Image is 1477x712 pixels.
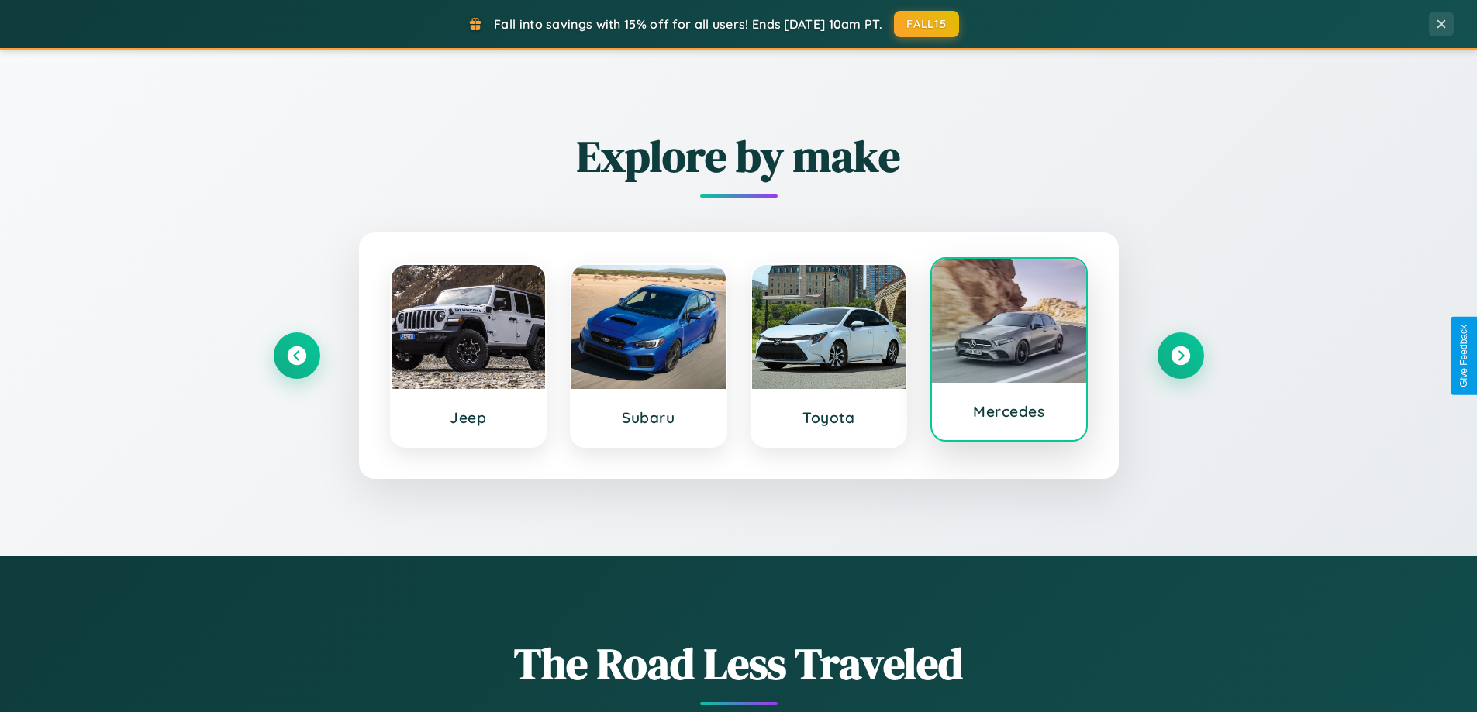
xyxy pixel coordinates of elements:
[274,634,1204,693] h1: The Road Less Traveled
[894,11,959,37] button: FALL15
[494,16,882,32] span: Fall into savings with 15% off for all users! Ends [DATE] 10am PT.
[1458,325,1469,387] div: Give Feedback
[947,402,1071,421] h3: Mercedes
[768,408,891,427] h3: Toyota
[407,408,530,427] h3: Jeep
[587,408,710,427] h3: Subaru
[274,126,1204,186] h2: Explore by make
